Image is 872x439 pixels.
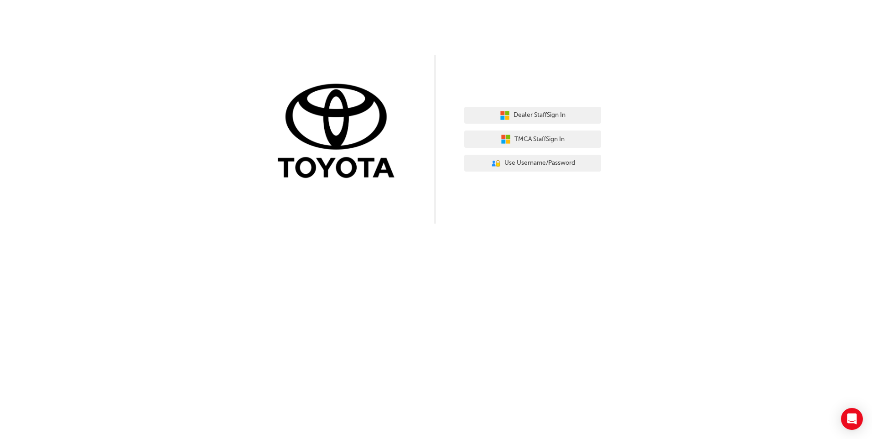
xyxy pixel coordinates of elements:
[464,107,601,124] button: Dealer StaffSign In
[271,82,408,183] img: Trak
[514,110,566,120] span: Dealer Staff Sign In
[464,131,601,148] button: TMCA StaffSign In
[504,158,575,168] span: Use Username/Password
[841,408,863,430] div: Open Intercom Messenger
[514,134,565,145] span: TMCA Staff Sign In
[464,155,601,172] button: Use Username/Password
